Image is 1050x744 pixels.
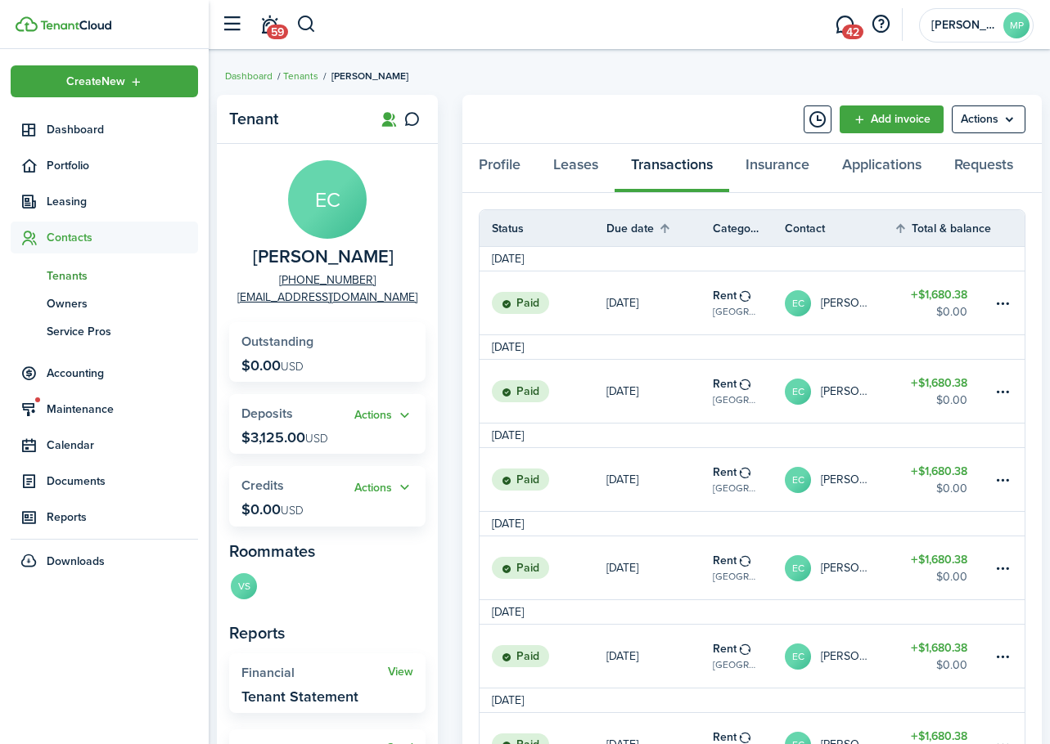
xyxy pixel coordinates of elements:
[492,380,549,403] status: Paid
[253,247,394,267] span: Esperanza Cobian-Rios
[936,480,967,497] table-amount-description: $0.00
[462,144,537,193] a: Profile
[480,220,606,237] th: Status
[16,16,38,32] img: TenantCloud
[606,536,713,599] a: [DATE]
[911,463,967,480] table-amount-title: $1,680.38
[241,332,313,351] span: Outstanding
[894,448,992,511] a: $1,680.38$0.00
[821,297,869,310] table-profile-info-text: [PERSON_NAME]
[283,69,318,83] a: Tenants
[354,478,413,497] button: Actions
[936,392,967,409] table-amount-description: $0.00
[785,536,894,599] a: EC[PERSON_NAME]
[480,271,606,334] a: Paid
[713,392,760,407] table-subtitle: [GEOGRAPHIC_DATA], Unit 222
[867,11,895,38] button: Open resource center
[47,401,198,418] span: Maintenance
[713,552,737,569] table-info-title: Rent
[821,385,869,398] table-profile-info-text: [PERSON_NAME]
[47,193,198,210] span: Leasing
[66,76,125,87] span: Create New
[606,383,638,400] p: [DATE]
[254,4,285,46] a: Notifications
[606,625,713,688] a: [DATE]
[480,338,536,356] td: [DATE]
[894,625,992,688] a: $1,680.38$0.00
[480,625,606,688] a: Paid
[829,4,860,46] a: Messaging
[713,287,737,304] table-info-title: Rent
[785,555,811,581] avatar-text: EC
[894,360,992,423] a: $1,680.38$0.00
[713,375,737,392] table-info-title: Rent
[785,290,811,316] avatar-text: EC
[237,289,417,306] a: [EMAIL_ADDRESS][DOMAIN_NAME]
[785,643,811,670] avatar-text: EC
[47,473,198,490] span: Documents
[480,360,606,423] a: Paid
[537,144,615,193] a: Leases
[305,430,328,447] span: USD
[241,429,328,446] p: $3,125.00
[936,568,967,585] table-amount-description: $0.00
[952,105,1025,133] menu-btn: Actions
[241,688,358,705] widget-stats-description: Tenant Statement
[480,536,606,599] a: Paid
[713,536,785,599] a: Rent[GEOGRAPHIC_DATA], Unit 222
[47,323,198,340] span: Service Pros
[606,448,713,511] a: [DATE]
[47,295,198,312] span: Owners
[480,427,536,444] td: [DATE]
[492,292,549,315] status: Paid
[713,657,760,672] table-subtitle: [GEOGRAPHIC_DATA], Unit 222
[713,625,785,688] a: Rent[GEOGRAPHIC_DATA], Unit 222
[606,271,713,334] a: [DATE]
[388,666,413,679] a: View
[785,379,811,405] avatar-text: EC
[785,360,894,423] a: EC[PERSON_NAME]
[331,69,408,83] span: [PERSON_NAME]
[729,144,826,193] a: Insurance
[606,471,638,488] p: [DATE]
[842,25,863,39] span: 42
[47,553,105,570] span: Downloads
[894,218,992,238] th: Sort
[480,448,606,511] a: Paid
[288,160,367,239] avatar-text: EC
[480,603,536,621] td: [DATE]
[713,220,785,237] th: Category & property
[713,448,785,511] a: Rent[GEOGRAPHIC_DATA], Unit 222
[241,666,388,680] widget-stats-title: Financial
[936,303,967,320] table-amount-description: $0.00
[279,271,376,289] a: [PHONE_NUMBER]
[267,25,288,39] span: 59
[821,650,869,663] table-profile-info-text: [PERSON_NAME]
[804,105,831,133] button: Timeline
[40,20,111,30] img: TenantCloud
[241,476,284,495] span: Credits
[11,114,198,146] a: Dashboard
[785,220,894,237] th: Contact
[785,467,811,493] avatar-text: EC
[713,271,785,334] a: Rent[GEOGRAPHIC_DATA], Unit 222
[492,645,549,668] status: Paid
[11,501,198,533] a: Reports
[241,404,293,423] span: Deposits
[938,144,1030,193] a: Requests
[894,271,992,334] a: $1,680.38$0.00
[47,157,198,174] span: Portfolio
[785,271,894,334] a: EC[PERSON_NAME]
[11,289,198,317] a: Owners
[480,692,536,709] td: [DATE]
[840,105,944,133] a: Add invoice
[911,551,967,568] table-amount-title: $1,680.38
[911,639,967,657] table-amount-title: $1,680.38
[785,448,894,511] a: EC[PERSON_NAME]
[821,473,869,486] table-profile-info-text: [PERSON_NAME]
[354,406,413,425] button: Actions
[713,640,737,657] table-info-title: Rent
[229,571,259,604] a: VS
[821,562,869,575] table-profile-info-text: [PERSON_NAME]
